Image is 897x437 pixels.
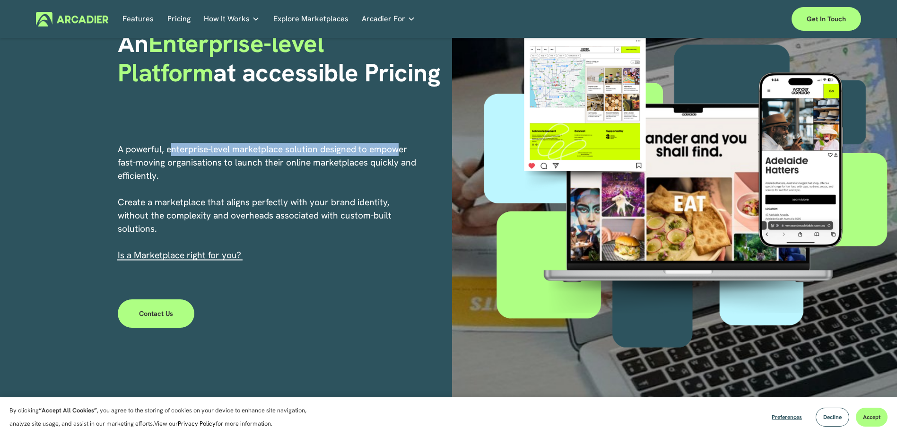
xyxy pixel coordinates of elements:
[178,420,216,428] a: Privacy Policy
[765,408,809,427] button: Preferences
[204,12,260,26] a: folder dropdown
[792,7,861,31] a: Get in touch
[36,12,108,26] img: Arcadier
[122,12,154,26] a: Features
[273,12,348,26] a: Explore Marketplaces
[118,143,418,262] p: A powerful, enterprise-level marketplace solution designed to empower fast-moving organisations t...
[118,299,195,328] a: Contact Us
[118,29,445,88] h1: An at accessible Pricing
[362,12,415,26] a: folder dropdown
[167,12,191,26] a: Pricing
[9,404,317,430] p: By clicking , you agree to the storing of cookies on your device to enhance site navigation, anal...
[850,392,897,437] iframe: Chat Widget
[39,406,97,414] strong: “Accept All Cookies”
[120,249,241,261] a: s a Marketplace right for you?
[118,249,241,261] span: I
[118,27,331,89] span: Enterprise-level Platform
[772,413,802,421] span: Preferences
[362,12,405,26] span: Arcadier For
[816,408,849,427] button: Decline
[823,413,842,421] span: Decline
[204,12,250,26] span: How It Works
